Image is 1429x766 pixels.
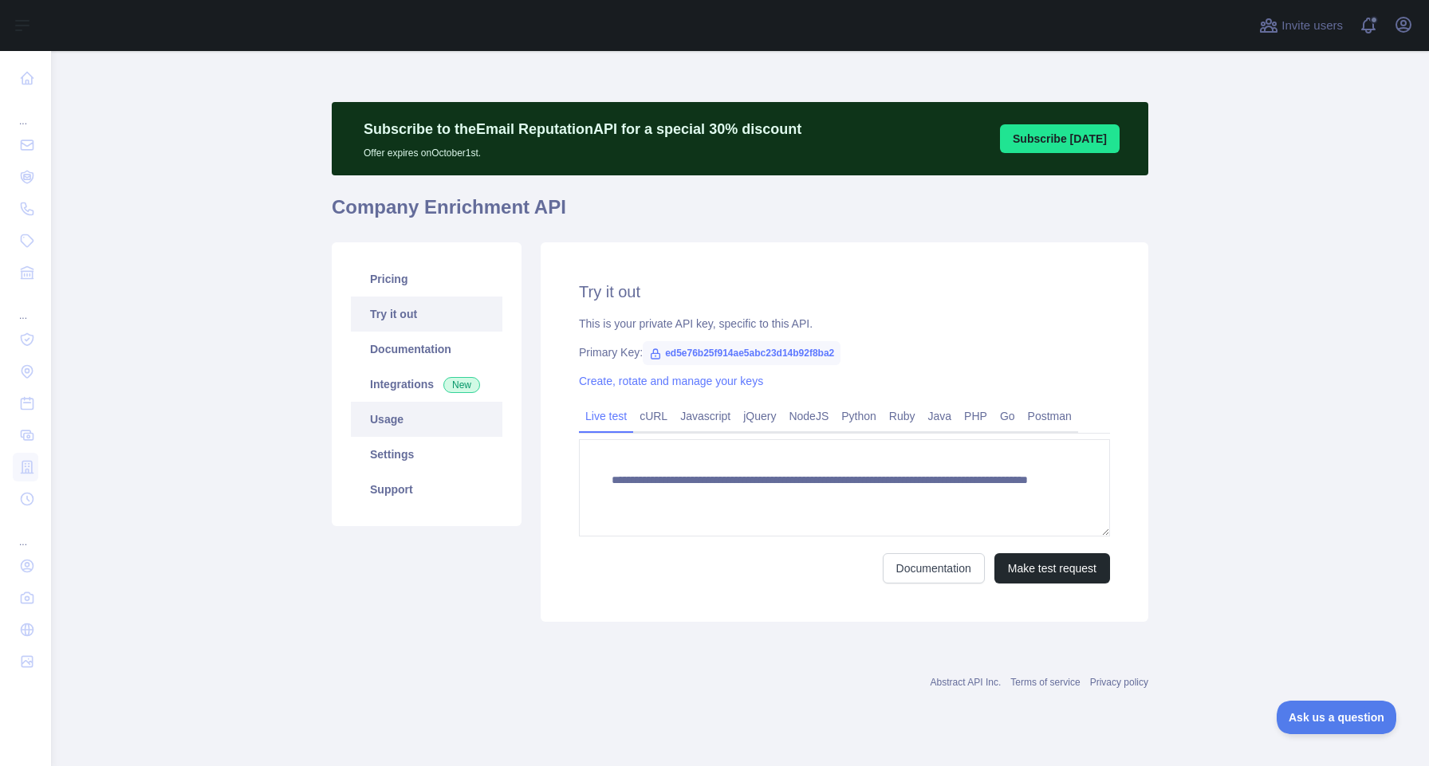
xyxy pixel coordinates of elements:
a: cURL [633,403,674,429]
h2: Try it out [579,281,1110,303]
a: Pricing [351,261,502,297]
a: Javascript [674,403,737,429]
a: Postman [1022,403,1078,429]
div: This is your private API key, specific to this API. [579,316,1110,332]
div: Primary Key: [579,344,1110,360]
span: Invite users [1281,17,1343,35]
a: Settings [351,437,502,472]
button: Subscribe [DATE] [1000,124,1120,153]
span: ed5e76b25f914ae5abc23d14b92f8ba2 [643,341,840,365]
iframe: Toggle Customer Support [1277,701,1397,734]
a: NodeJS [782,403,835,429]
a: Ruby [883,403,922,429]
p: Subscribe to the Email Reputation API for a special 30 % discount [364,118,801,140]
span: New [443,377,480,393]
a: Go [994,403,1022,429]
button: Make test request [994,553,1110,583]
a: Live test [579,403,633,429]
a: PHP [958,403,994,429]
h1: Company Enrichment API [332,194,1148,233]
a: Python [835,403,883,429]
button: Invite users [1256,13,1346,38]
a: Java [922,403,959,429]
div: ... [13,96,38,128]
a: Privacy policy [1090,677,1148,688]
div: ... [13,290,38,322]
a: jQuery [737,403,782,429]
a: Terms of service [1010,677,1080,688]
a: Usage [351,402,502,437]
div: ... [13,517,38,548]
p: Offer expires on October 1st. [364,140,801,159]
a: Documentation [883,553,985,583]
a: Abstract API Inc. [931,677,1002,688]
a: Documentation [351,332,502,367]
a: Integrations New [351,367,502,402]
a: Create, rotate and manage your keys [579,375,763,387]
a: Support [351,472,502,507]
a: Try it out [351,297,502,332]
